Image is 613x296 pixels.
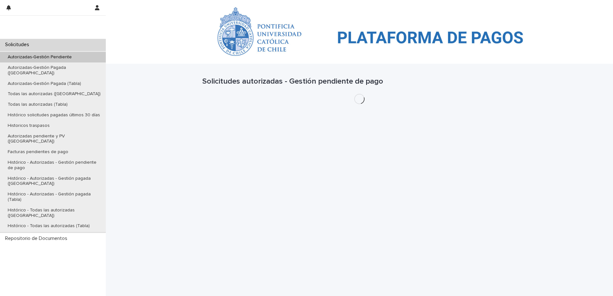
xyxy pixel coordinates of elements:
p: Todas las autorizadas ([GEOGRAPHIC_DATA]) [3,91,106,97]
p: Histórico - Autorizadas - Gestión pagada (Tabla) [3,192,106,202]
p: Autorizadas-Gestión Pendiente [3,54,77,60]
p: Autorizadas pendiente y PV ([GEOGRAPHIC_DATA]) [3,134,106,144]
p: Histórico - Autorizadas - Gestión pendiente de pago [3,160,106,171]
p: Histórico - Todas las autorizadas ([GEOGRAPHIC_DATA]) [3,208,106,218]
p: Autorizadas-Gestión Pagada ([GEOGRAPHIC_DATA]) [3,65,106,76]
p: Histórico solicitudes pagadas últimos 30 días [3,112,105,118]
p: Historicos traspasos [3,123,55,128]
h1: Solicitudes autorizadas - Gestión pendiente de pago [202,77,516,86]
p: Autorizadas-Gestión Pagada (Tabla) [3,81,86,86]
p: Repositorio de Documentos [3,235,72,242]
a: Solicitudes [202,1,225,9]
p: Autorizadas-Gestión Pendiente [232,2,299,9]
p: Histórico - Autorizadas - Gestión pagada ([GEOGRAPHIC_DATA]) [3,176,106,187]
p: Todas las autorizadas (Tabla) [3,102,73,107]
p: Histórico - Todas las autorizadas (Tabla) [3,223,95,229]
p: Facturas pendientes de pago [3,149,73,155]
p: Solicitudes [3,42,34,48]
